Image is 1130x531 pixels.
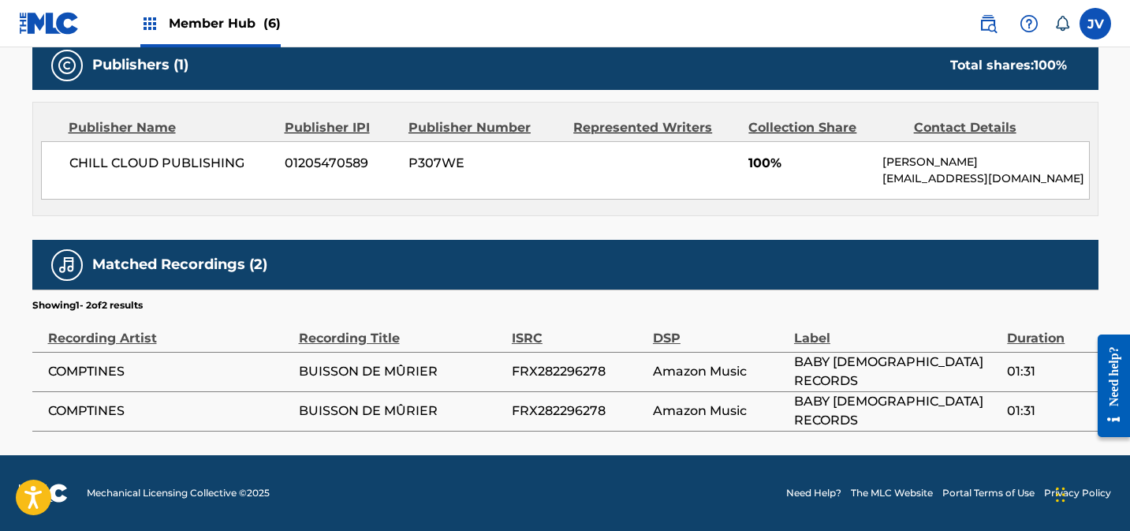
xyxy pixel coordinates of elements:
span: 100 % [1034,58,1067,73]
img: search [979,14,998,33]
img: Matched Recordings [58,256,76,275]
span: Member Hub [169,14,281,32]
div: Publisher Number [408,118,561,137]
span: CHILL CLOUD PUBLISHING [69,154,274,173]
span: Amazon Music [653,402,786,421]
div: Help [1013,8,1045,39]
span: Mechanical Licensing Collective © 2025 [87,486,270,500]
div: Drag [1056,471,1065,518]
span: Amazon Music [653,362,786,381]
div: Collection Share [748,118,901,137]
div: Recording Artist [48,312,291,348]
div: Label [794,312,999,348]
div: ISRC [512,312,645,348]
span: COMPTINES [48,362,291,381]
span: (6) [263,16,281,31]
div: User Menu [1080,8,1111,39]
a: Privacy Policy [1044,486,1111,500]
a: The MLC Website [851,486,933,500]
img: Top Rightsholders [140,14,159,33]
span: BUISSON DE MÛRIER [299,402,504,421]
span: BABY [DEMOGRAPHIC_DATA] RECORDS [794,392,999,430]
span: 01205470589 [285,154,397,173]
img: logo [19,484,68,503]
iframe: Chat Widget [1051,455,1130,531]
h5: Publishers (1) [92,56,188,74]
span: 01:31 [1007,402,1090,421]
h5: Matched Recordings (2) [92,256,267,274]
span: FRX282296278 [512,362,645,381]
div: Recording Title [299,312,504,348]
a: Public Search [972,8,1004,39]
div: Contact Details [914,118,1067,137]
span: 01:31 [1007,362,1090,381]
div: Total shares: [950,56,1067,75]
div: Duration [1007,312,1090,348]
img: Publishers [58,56,76,75]
div: Notifications [1054,16,1070,32]
img: MLC Logo [19,12,80,35]
p: Showing 1 - 2 of 2 results [32,298,143,312]
p: [PERSON_NAME] [882,154,1088,170]
span: FRX282296278 [512,402,645,421]
span: BUISSON DE MÛRIER [299,362,504,381]
span: 100% [748,154,871,173]
a: Need Help? [786,486,841,500]
span: P307WE [408,154,561,173]
p: [EMAIL_ADDRESS][DOMAIN_NAME] [882,170,1088,187]
div: Publisher Name [69,118,273,137]
span: COMPTINES [48,402,291,421]
div: Represented Writers [573,118,737,137]
div: Publisher IPI [285,118,397,137]
span: BABY [DEMOGRAPHIC_DATA] RECORDS [794,353,999,391]
img: help [1020,14,1039,33]
a: Portal Terms of Use [942,486,1035,500]
iframe: Resource Center [1086,323,1130,450]
div: DSP [653,312,786,348]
